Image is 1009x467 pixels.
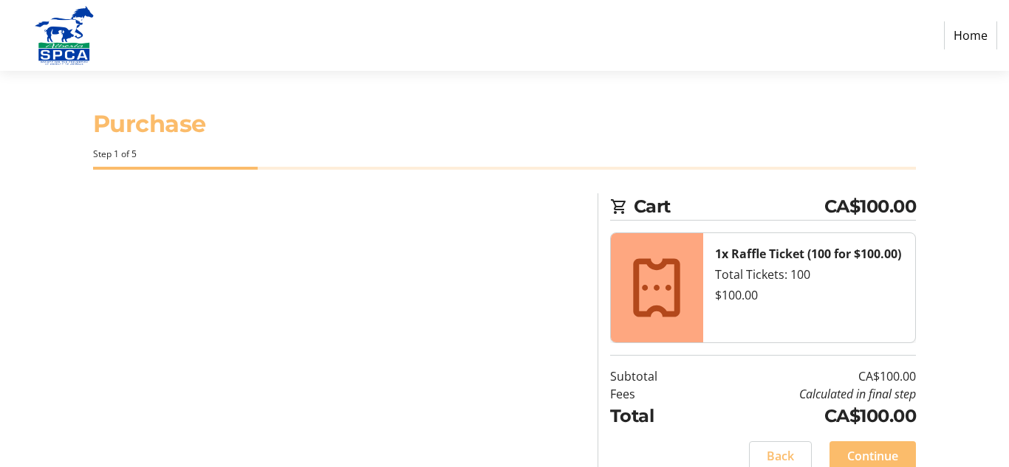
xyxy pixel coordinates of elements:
[698,385,916,403] td: Calculated in final step
[634,193,824,220] span: Cart
[698,367,916,385] td: CA$100.00
[610,367,698,385] td: Subtotal
[698,403,916,429] td: CA$100.00
[12,6,117,65] img: Alberta SPCA's Logo
[767,447,794,465] span: Back
[610,385,698,403] td: Fees
[610,403,698,429] td: Total
[93,106,916,142] h1: Purchase
[824,193,917,220] span: CA$100.00
[944,21,997,49] a: Home
[715,246,901,262] strong: 1x Raffle Ticket (100 for $100.00)
[847,447,898,465] span: Continue
[93,148,916,161] div: Step 1 of 5
[715,266,903,283] div: Total Tickets: 100
[715,286,903,304] div: $100.00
